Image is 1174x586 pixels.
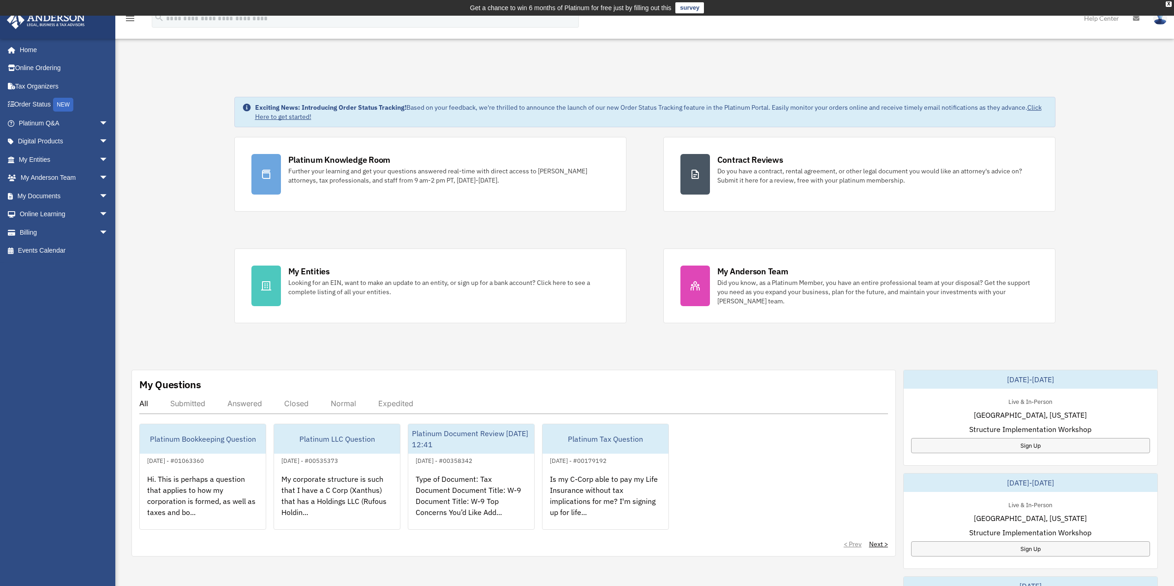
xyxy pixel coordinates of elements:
[717,278,1038,306] div: Did you know, as a Platinum Member, you have an entire professional team at your disposal? Get th...
[408,455,480,465] div: [DATE] - #00358342
[99,205,118,224] span: arrow_drop_down
[288,278,609,296] div: Looking for an EIN, want to make an update to an entity, or sign up for a bank account? Click her...
[234,249,626,323] a: My Entities Looking for an EIN, want to make an update to an entity, or sign up for a bank accoun...
[6,150,122,169] a: My Entitiesarrow_drop_down
[969,424,1091,435] span: Structure Implementation Workshop
[274,455,346,465] div: [DATE] - #00535373
[717,166,1038,185] div: Do you have a contract, rental agreement, or other legal document you would like an attorney's ad...
[869,539,888,549] a: Next >
[6,114,122,132] a: Platinum Q&Aarrow_drop_down
[140,455,211,465] div: [DATE] - #01063360
[6,132,122,151] a: Digital Productsarrow_drop_down
[6,169,122,187] a: My Anderson Teamarrow_drop_down
[974,513,1087,524] span: [GEOGRAPHIC_DATA], [US_STATE]
[99,150,118,169] span: arrow_drop_down
[255,103,1042,121] a: Click Here to get started!
[717,266,788,277] div: My Anderson Team
[288,154,391,166] div: Platinum Knowledge Room
[170,399,205,408] div: Submitted
[6,242,122,260] a: Events Calendar
[53,98,73,112] div: NEW
[378,399,413,408] div: Expedited
[255,103,1048,121] div: Based on your feedback, we're thrilled to announce the launch of our new Order Status Tracking fe...
[6,41,118,59] a: Home
[911,541,1150,556] a: Sign Up
[6,187,122,205] a: My Documentsarrow_drop_down
[255,103,406,112] strong: Exciting News: Introducing Order Status Tracking!
[675,2,704,13] a: survey
[1001,499,1060,509] div: Live & In-Person
[1166,1,1172,7] div: close
[227,399,262,408] div: Answered
[125,16,136,24] a: menu
[288,166,609,185] div: Further your learning and get your questions answered real-time with direct access to [PERSON_NAM...
[974,409,1087,420] span: [GEOGRAPHIC_DATA], [US_STATE]
[99,132,118,151] span: arrow_drop_down
[663,137,1055,212] a: Contract Reviews Do you have a contract, rental agreement, or other legal document you would like...
[408,424,534,454] div: Platinum Document Review [DATE] 12:41
[331,399,356,408] div: Normal
[4,11,88,29] img: Anderson Advisors Platinum Portal
[911,438,1150,453] a: Sign Up
[140,466,266,538] div: Hi. This is perhaps a question that applies to how my corporation is formed, as well as taxes and...
[274,466,400,538] div: My corporate structure is such that I have a C Corp (Xanthus) that has a Holdings LLC (Rufous Hol...
[125,13,136,24] i: menu
[284,399,309,408] div: Closed
[139,424,266,530] a: Platinum Bookkeeping Question[DATE] - #01063360Hi. This is perhaps a question that applies to how...
[274,424,400,530] a: Platinum LLC Question[DATE] - #00535373My corporate structure is such that I have a C Corp (Xanth...
[6,77,122,95] a: Tax Organizers
[542,424,669,530] a: Platinum Tax Question[DATE] - #00179192Is my C-Corp able to pay my Life Insurance without tax imp...
[542,455,614,465] div: [DATE] - #00179192
[288,266,330,277] div: My Entities
[274,424,400,454] div: Platinum LLC Question
[1001,396,1060,406] div: Live & In-Person
[139,378,201,391] div: My Questions
[542,466,668,538] div: Is my C-Corp able to pay my Life Insurance without tax implications for me? I'm signing up for li...
[99,169,118,188] span: arrow_drop_down
[6,59,122,77] a: Online Ordering
[717,154,783,166] div: Contract Reviews
[140,424,266,454] div: Platinum Bookkeeping Question
[408,424,535,530] a: Platinum Document Review [DATE] 12:41[DATE] - #00358342Type of Document: Tax Document Document Ti...
[904,370,1157,389] div: [DATE]-[DATE]
[99,187,118,206] span: arrow_drop_down
[904,474,1157,492] div: [DATE]-[DATE]
[6,95,122,114] a: Order StatusNEW
[6,223,122,242] a: Billingarrow_drop_down
[139,399,148,408] div: All
[663,249,1055,323] a: My Anderson Team Did you know, as a Platinum Member, you have an entire professional team at your...
[154,12,164,23] i: search
[6,205,122,224] a: Online Learningarrow_drop_down
[1153,12,1167,25] img: User Pic
[99,223,118,242] span: arrow_drop_down
[99,114,118,133] span: arrow_drop_down
[234,137,626,212] a: Platinum Knowledge Room Further your learning and get your questions answered real-time with dire...
[408,466,534,538] div: Type of Document: Tax Document Document Title: W-9 Document Title: W-9 Top Concerns You’d Like Ad...
[969,527,1091,538] span: Structure Implementation Workshop
[542,424,668,454] div: Platinum Tax Question
[470,2,672,13] div: Get a chance to win 6 months of Platinum for free just by filling out this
